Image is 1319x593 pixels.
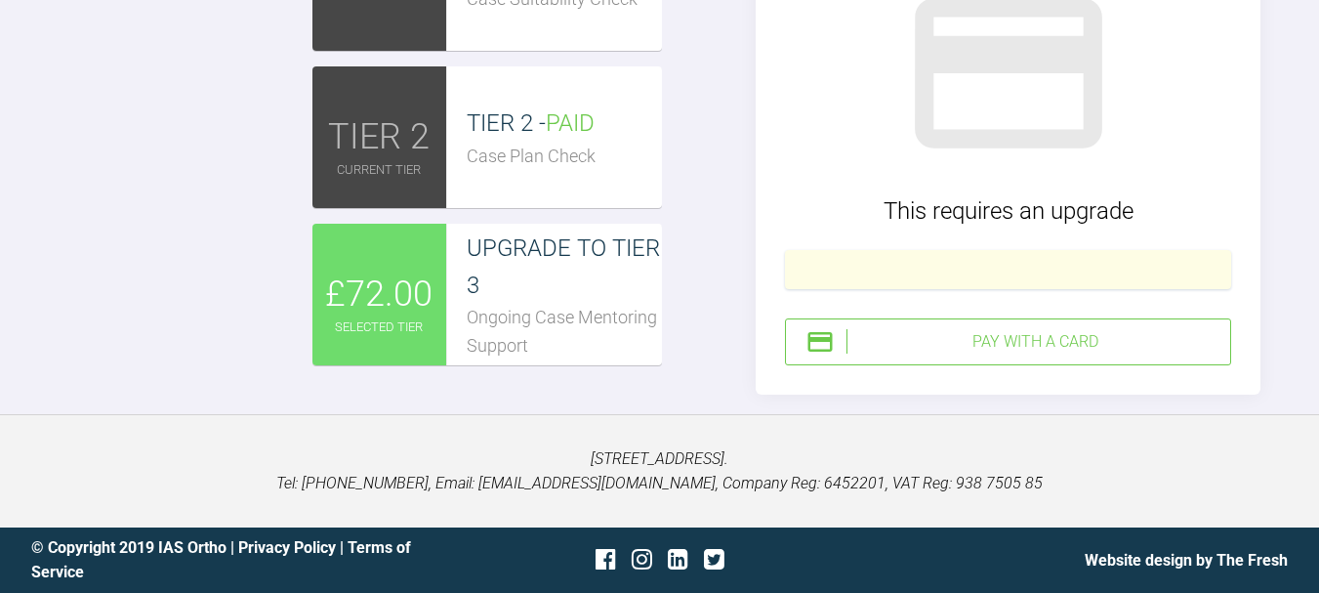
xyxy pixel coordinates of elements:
span: TIER 2 [328,109,430,166]
iframe: Secure card payment input frame [798,260,1218,278]
span: PAID [546,109,595,137]
div: Case Plan Check [467,143,663,171]
p: [STREET_ADDRESS]. Tel: [PHONE_NUMBER], Email: [EMAIL_ADDRESS][DOMAIN_NAME], Company Reg: 6452201,... [31,446,1288,496]
div: Ongoing Case Mentoring Support [467,304,663,360]
img: stripeIcon.ae7d7783.svg [805,327,835,357]
a: Privacy Policy [238,538,336,557]
div: This requires an upgrade [785,192,1231,230]
div: © Copyright 2019 IAS Ortho | | [31,535,450,585]
span: UPGRADE TO TIER 3 [467,234,660,299]
span: £72.00 [325,267,433,323]
a: Website design by The Fresh [1085,551,1288,570]
div: Pay with a Card [846,329,1222,355]
span: TIER 2 - [467,109,595,137]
